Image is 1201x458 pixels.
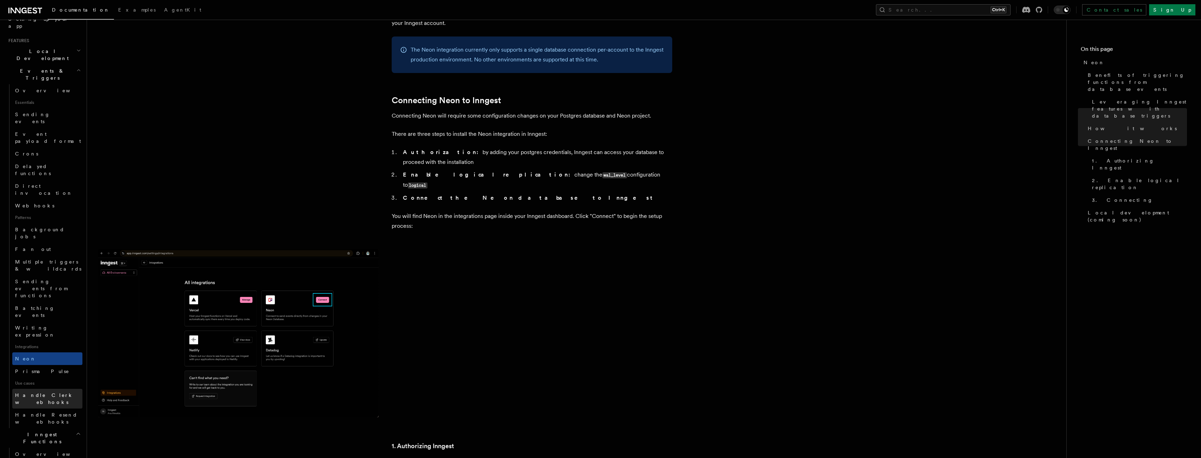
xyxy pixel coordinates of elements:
a: 2. Enable logical replication [1089,174,1187,194]
span: Delayed functions [15,164,51,176]
a: Overview [12,84,82,97]
span: AgentKit [164,7,201,13]
button: Inngest Functions [6,428,82,448]
a: Writing expression [12,321,82,341]
a: Multiple triggers & wildcards [12,255,82,275]
span: Direct invocation [15,183,73,196]
a: Delayed functions [12,160,82,180]
strong: Connect the Neon database to Inngest [403,194,655,201]
a: Sending events [12,108,82,128]
span: Essentials [12,97,82,108]
span: Webhooks [15,203,54,208]
a: Neon [1081,56,1187,69]
span: Inngest Functions [6,431,76,445]
span: How it works [1088,125,1177,132]
span: Events & Triggers [6,67,76,81]
button: Search...Ctrl+K [876,4,1011,15]
span: Benefits of triggering functions from database events [1088,72,1187,93]
p: The Neon integration currently only supports a single database connection per-account to the Inng... [411,45,664,65]
a: Batching events [12,302,82,321]
span: Neon [1084,59,1105,66]
p: Connecting Neon will require some configuration changes on your Postgres database and Neon project. [392,111,672,121]
span: Fan out [15,246,51,252]
a: 1. Authorizing Inngest [392,441,454,451]
span: Batching events [15,305,55,318]
a: Connecting Neon to Inngest [392,95,501,105]
a: Examples [114,2,160,19]
span: Prisma Pulse [15,369,69,374]
a: Sending events from functions [12,275,82,302]
a: 3. Connecting [1089,194,1187,206]
button: Local Development [6,45,82,65]
span: Integrations [12,341,82,352]
a: Setting up your app [6,13,82,32]
span: Background jobs [15,227,65,239]
button: Toggle dark mode [1054,6,1071,14]
span: Connecting Neon to Inngest [1088,138,1187,152]
span: Overview [15,88,87,93]
a: Prisma Pulse [12,365,82,378]
span: Local Development [6,48,76,62]
span: Writing expression [15,325,55,338]
a: Leveraging Inngest features with database triggers [1089,95,1187,122]
code: logical [408,182,427,188]
span: Leveraging Inngest features with database triggers [1092,98,1187,119]
span: Sending events from functions [15,279,67,298]
img: Neon integration card inside the Inngest integrations page [98,249,379,417]
span: Use cases [12,378,82,389]
p: There are three steps to install the Neon integration in Inngest: [392,129,672,139]
span: Handle Resend webhooks [15,412,77,425]
span: Handle Clerk webhooks [15,392,74,405]
a: Local development (coming soon) [1085,206,1187,226]
span: Event payload format [15,131,81,144]
strong: Authorization: [403,149,483,155]
a: Connecting Neon to Inngest [1085,135,1187,154]
span: 2. Enable logical replication [1092,177,1187,191]
kbd: Ctrl+K [991,6,1006,13]
span: Examples [118,7,156,13]
span: Features [6,38,29,44]
a: 1. Authorizing Inngest [1089,154,1187,174]
h4: On this page [1081,45,1187,56]
span: Overview [15,451,87,457]
span: Crons [15,151,38,157]
p: You will find Neon in the integrations page inside your Inngest dashboard. Click "Connect" to beg... [392,211,672,231]
li: by adding your postgres credentials, Inngest can access your database to proceed with the install... [401,147,672,167]
a: Webhooks [12,199,82,212]
a: Direct invocation [12,180,82,199]
span: Multiple triggers & wildcards [15,259,81,272]
a: Documentation [48,2,114,20]
span: Documentation [52,7,110,13]
li: change the configuration to [401,170,672,190]
a: Neon [12,352,82,365]
a: Event payload format [12,128,82,147]
div: Events & Triggers [6,84,82,428]
span: Neon [15,356,36,361]
a: AgentKit [160,2,205,19]
a: Benefits of triggering functions from database events [1085,69,1187,95]
a: Sign Up [1149,4,1195,15]
a: Handle Clerk webhooks [12,389,82,409]
strong: Enable logical replication: [403,171,574,178]
span: Sending events [15,112,50,124]
span: 1. Authorizing Inngest [1092,157,1187,171]
span: 3. Connecting [1092,197,1153,204]
span: Patterns [12,212,82,223]
button: Events & Triggers [6,65,82,84]
a: Background jobs [12,223,82,243]
span: Local development (coming soon) [1088,209,1187,223]
a: Contact sales [1082,4,1146,15]
a: Handle Resend webhooks [12,409,82,428]
a: Fan out [12,243,82,255]
a: Crons [12,147,82,160]
a: How it works [1085,122,1187,135]
code: wal_level [602,172,627,178]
